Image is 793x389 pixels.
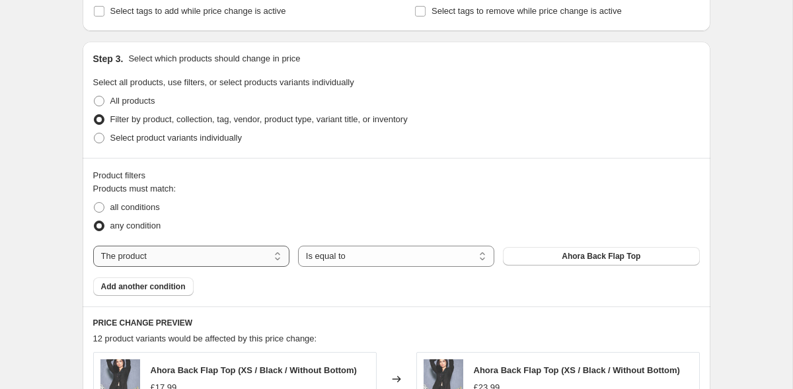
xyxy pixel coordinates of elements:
button: Add another condition [93,277,194,296]
span: Select product variants individually [110,133,242,143]
span: Select tags to add while price change is active [110,6,286,16]
span: Add another condition [101,281,186,292]
span: Ahora Back Flap Top (XS / Black / Without Bottom) [474,365,680,375]
span: All products [110,96,155,106]
p: Select which products should change in price [128,52,300,65]
span: Select all products, use filters, or select products variants individually [93,77,354,87]
span: Filter by product, collection, tag, vendor, product type, variant title, or inventory [110,114,408,124]
span: all conditions [110,202,160,212]
span: Ahora Back Flap Top (XS / Black / Without Bottom) [151,365,357,375]
span: Ahora Back Flap Top [562,251,640,262]
span: Products must match: [93,184,176,194]
span: any condition [110,221,161,230]
span: 12 product variants would be affected by this price change: [93,334,317,343]
span: Select tags to remove while price change is active [432,6,622,16]
h2: Step 3. [93,52,124,65]
div: Product filters [93,169,700,182]
h6: PRICE CHANGE PREVIEW [93,318,700,328]
button: Ahora Back Flap Top [503,247,699,265]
